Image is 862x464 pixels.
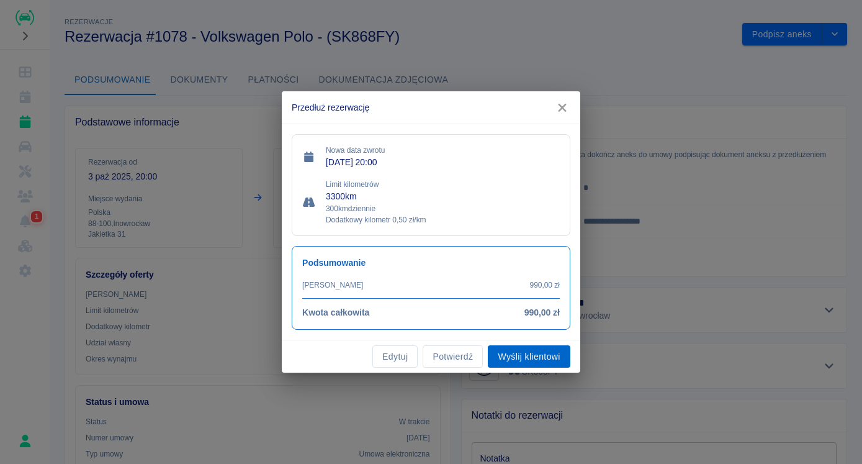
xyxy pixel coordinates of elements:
button: Wyślij klientowi [488,345,570,368]
p: Nowa data zwrotu [326,145,560,156]
button: Potwierdź [423,345,483,368]
h6: Podsumowanie [302,257,560,270]
p: Dodatkowy kilometr 0,50 zł/km [326,214,560,225]
p: [DATE] 20:00 [326,156,560,169]
h2: Przedłuż rezerwację [282,91,580,124]
h6: 990,00 zł [524,306,560,319]
p: Limit kilometrów [326,179,560,190]
p: 990,00 zł [530,280,560,291]
p: [PERSON_NAME] [302,280,363,291]
button: Edytuj [372,345,418,368]
p: 300 km dziennie [326,203,560,214]
h6: Kwota całkowita [302,306,369,319]
p: 3300 km [326,190,560,203]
